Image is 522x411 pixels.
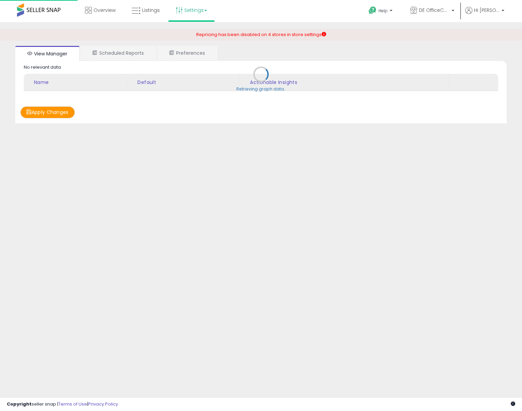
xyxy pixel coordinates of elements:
div: Repricing has been disabled on 4 stores in store settings [196,32,326,38]
span: Listings [142,7,160,14]
span: DE OfficeCom Solutions DE [419,7,450,14]
a: Preferences [157,46,217,60]
span: Overview [94,7,116,14]
a: Hi [PERSON_NAME] [465,7,504,22]
i: View Manager [27,51,32,56]
button: Apply Changes [20,106,75,118]
i: User Preferences [169,50,174,55]
span: Hi [PERSON_NAME] [474,7,500,14]
i: Get Help [368,6,377,15]
span: Help [378,8,388,14]
a: Scheduled Reports [80,46,156,60]
a: Help [363,1,399,22]
a: View Manager [15,46,80,61]
i: Scheduled Reports [92,50,97,55]
div: Retrieving graph data.. [236,86,286,92]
